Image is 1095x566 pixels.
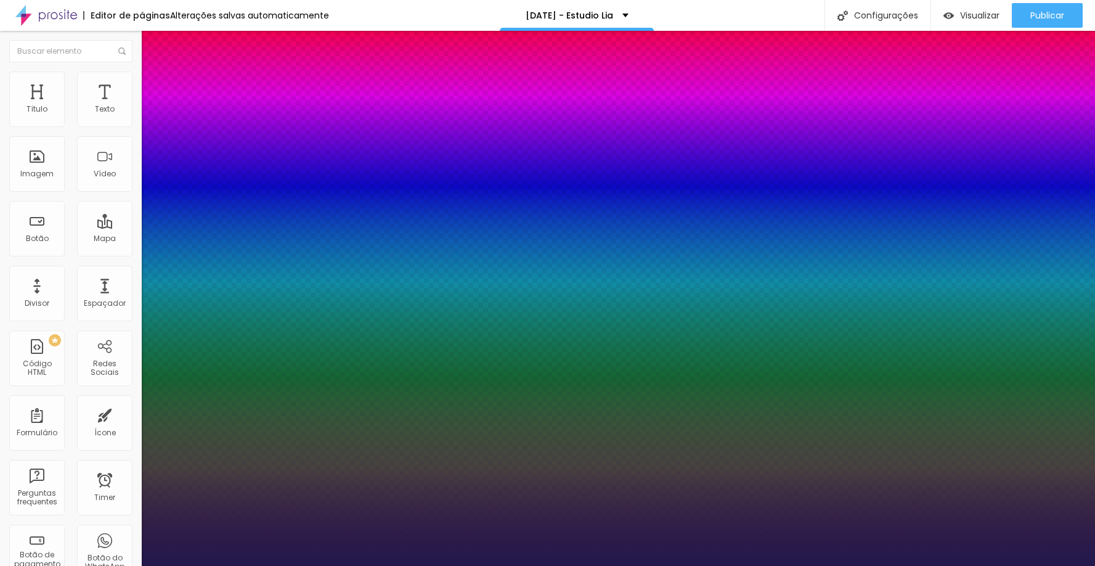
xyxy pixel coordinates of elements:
span: Visualizar [960,10,999,20]
div: Redes Sociais [80,359,129,377]
p: [DATE] - Estudio Lia [526,11,613,20]
div: Código HTML [12,359,61,377]
div: Mapa [94,234,116,243]
div: Botão [26,234,49,243]
div: Espaçador [84,299,126,308]
span: Publicar [1030,10,1064,20]
img: view-1.svg [943,10,954,21]
div: Formulário [17,429,57,437]
button: Publicar [1012,3,1083,28]
img: Icone [118,47,126,55]
input: Buscar elemento [9,40,132,62]
img: Icone [837,10,848,21]
div: Ícone [94,429,116,437]
div: Alterações salvas automaticamente [170,11,329,20]
div: Vídeo [94,170,116,178]
div: Timer [94,493,115,502]
div: Título [26,105,47,113]
div: Editor de páginas [83,11,170,20]
div: Texto [95,105,115,113]
div: Divisor [25,299,49,308]
button: Visualizar [931,3,1012,28]
div: Perguntas frequentes [12,489,61,507]
div: Imagem [20,170,54,178]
